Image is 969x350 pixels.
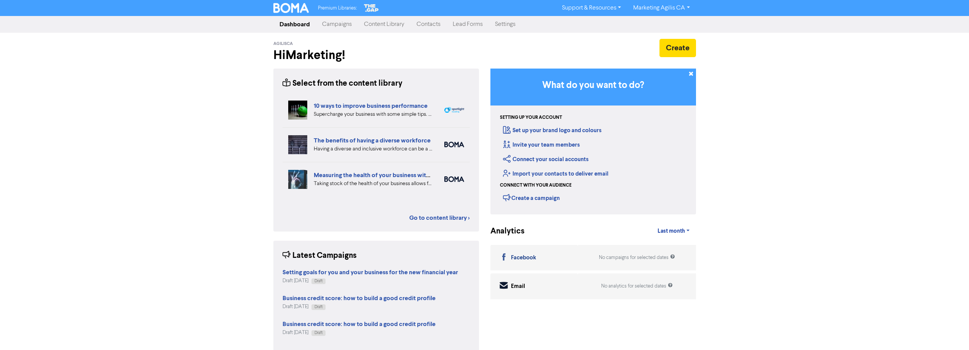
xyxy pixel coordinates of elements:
[314,331,322,335] span: Draft
[601,283,673,290] div: No analytics for selected dates
[599,254,675,261] div: No campaigns for selected dates
[511,254,536,262] div: Facebook
[273,17,316,32] a: Dashboard
[314,279,322,283] span: Draft
[283,78,402,89] div: Select from the content library
[444,107,464,113] img: spotlight
[283,277,458,284] div: Draft [DATE]
[502,80,685,91] h3: What do you want to do?
[283,320,436,328] strong: Business credit score: how to build a good credit profile
[283,303,436,310] div: Draft [DATE]
[283,268,458,276] strong: Setting goals for you and your business for the new financial year
[500,182,572,189] div: Connect with your audience
[283,294,436,302] strong: Business credit score: how to build a good credit profile
[314,110,433,118] div: Supercharge your business with some simple tips. Eliminate distractions & bad customers, get a pl...
[314,305,322,309] span: Draft
[314,171,471,179] a: Measuring the health of your business with ratio measures
[409,213,470,222] a: Go to content library >
[283,296,436,302] a: Business credit score: how to build a good credit profile
[511,282,525,291] div: Email
[316,17,358,32] a: Campaigns
[444,142,464,147] img: boma
[410,17,447,32] a: Contacts
[651,224,696,239] a: Last month
[314,145,433,153] div: Having a diverse and inclusive workforce can be a major boost for your business. We list four of ...
[931,313,969,350] iframe: Chat Widget
[447,17,489,32] a: Lead Forms
[489,17,522,32] a: Settings
[318,6,357,11] span: Premium Libraries:
[556,2,627,14] a: Support & Resources
[500,114,562,121] div: Setting up your account
[273,41,293,46] span: AgilisCA
[283,329,436,336] div: Draft [DATE]
[273,48,479,62] h2: Hi Marketing !
[314,180,433,188] div: Taking stock of the health of your business allows for more effective planning, early warning abo...
[503,156,589,163] a: Connect your social accounts
[314,137,431,144] a: The benefits of having a diverse workforce
[314,102,428,110] a: 10 ways to improve business performance
[503,170,608,177] a: Import your contacts to deliver email
[444,176,464,182] img: boma_accounting
[273,3,309,13] img: BOMA Logo
[659,39,696,57] button: Create
[490,69,696,214] div: Getting Started in BOMA
[503,127,602,134] a: Set up your brand logo and colours
[658,228,685,235] span: Last month
[490,225,515,237] div: Analytics
[503,141,580,149] a: Invite your team members
[363,3,380,13] img: The Gap
[283,321,436,328] a: Business credit score: how to build a good credit profile
[627,2,696,14] a: Marketing Agilis CA
[283,270,458,276] a: Setting goals for you and your business for the new financial year
[283,250,357,262] div: Latest Campaigns
[358,17,410,32] a: Content Library
[503,192,560,203] div: Create a campaign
